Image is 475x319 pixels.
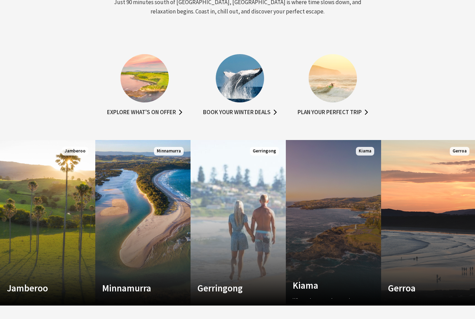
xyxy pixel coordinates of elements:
[197,282,265,293] h4: Gerringong
[450,147,469,156] span: Gerroa
[203,108,277,118] a: Book your winter deals
[293,280,360,291] h4: Kiama
[95,140,191,306] a: Custom Image Used Minnamurra Minnamurra
[293,296,360,305] p: Where the sea makes a noise
[62,147,88,156] span: Jamberoo
[250,147,279,156] span: Gerringong
[154,147,184,156] span: Minnamurra
[298,108,368,118] a: Plan your perfect trip
[388,282,455,293] h4: Gerroa
[107,108,182,118] a: Explore what's on offer
[7,282,74,293] h4: Jamberoo
[356,147,374,156] span: Kiama
[191,140,286,306] a: Custom Image Used Gerringong Gerringong
[286,140,381,306] a: Custom Image Used Kiama Where the sea makes a noise Kiama
[102,282,169,293] h4: Minnamurra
